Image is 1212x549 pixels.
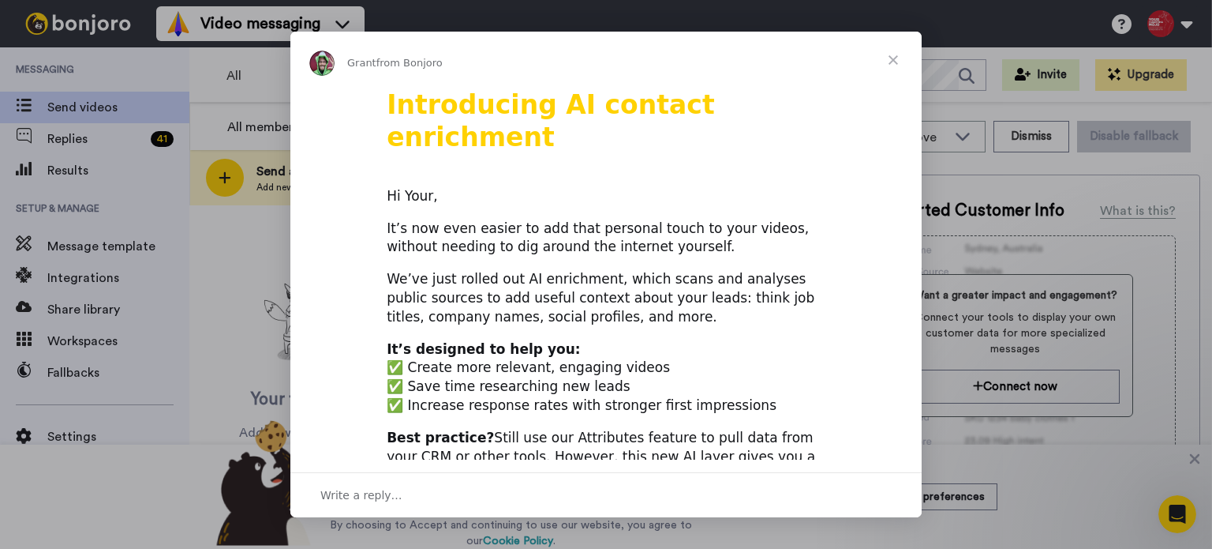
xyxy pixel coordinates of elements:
span: Grant [347,57,376,69]
b: It’s designed to help you: [387,341,580,357]
b: Introducing AI contact enrichment [387,89,715,152]
div: Still use our Attributes feature to pull data from your CRM or other tools. However, this new AI ... [387,429,825,485]
b: Best practice? [387,430,494,446]
div: Open conversation and reply [290,472,922,517]
div: It’s now even easier to add that personal touch to your videos, without needing to dig around the... [387,220,825,258]
div: ✅ Create more relevant, engaging videos ✅ Save time researching new leads ✅ Increase response rat... [387,340,825,416]
span: Write a reply… [320,485,402,506]
span: from Bonjoro [376,57,443,69]
span: Close [865,32,922,88]
img: Profile image for Grant [309,51,335,76]
div: Hi Your, [387,187,825,206]
div: We’ve just rolled out AI enrichment, which scans and analyses public sources to add useful contex... [387,270,825,326]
